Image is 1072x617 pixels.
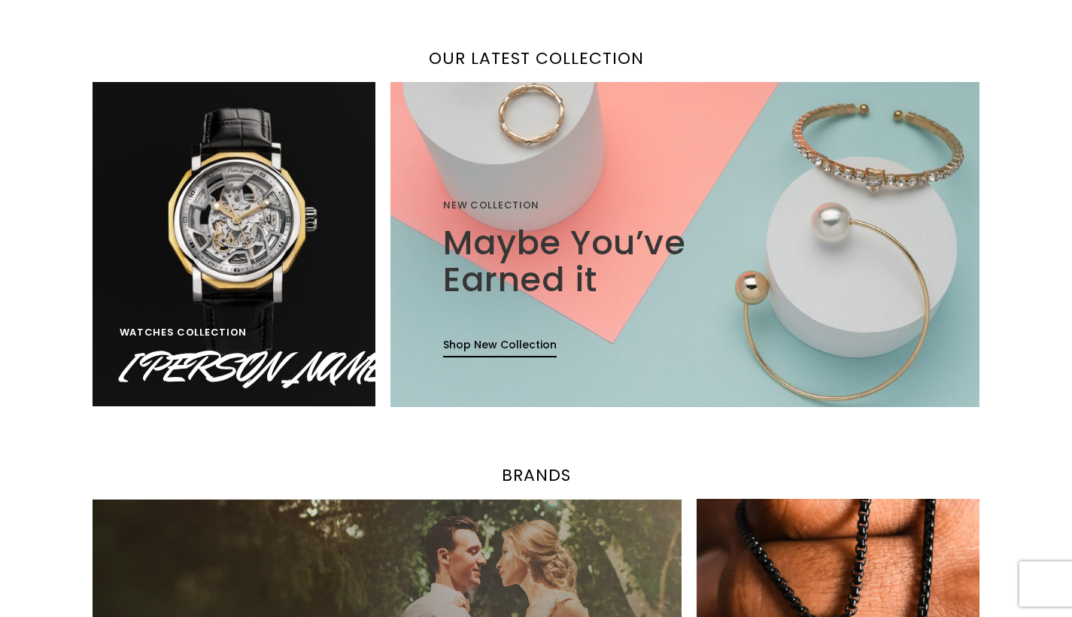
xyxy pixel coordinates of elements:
[443,219,685,304] a: Maybe You’ve Earned it
[93,467,980,484] h2: Brands
[120,339,410,397] a: [PERSON_NAME]
[120,325,248,339] span: WATCHES COLLECTION
[443,198,743,213] div: NEW COLLECTION
[443,337,557,357] a: Shop New Collection
[93,50,980,67] h2: Our Latest Collection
